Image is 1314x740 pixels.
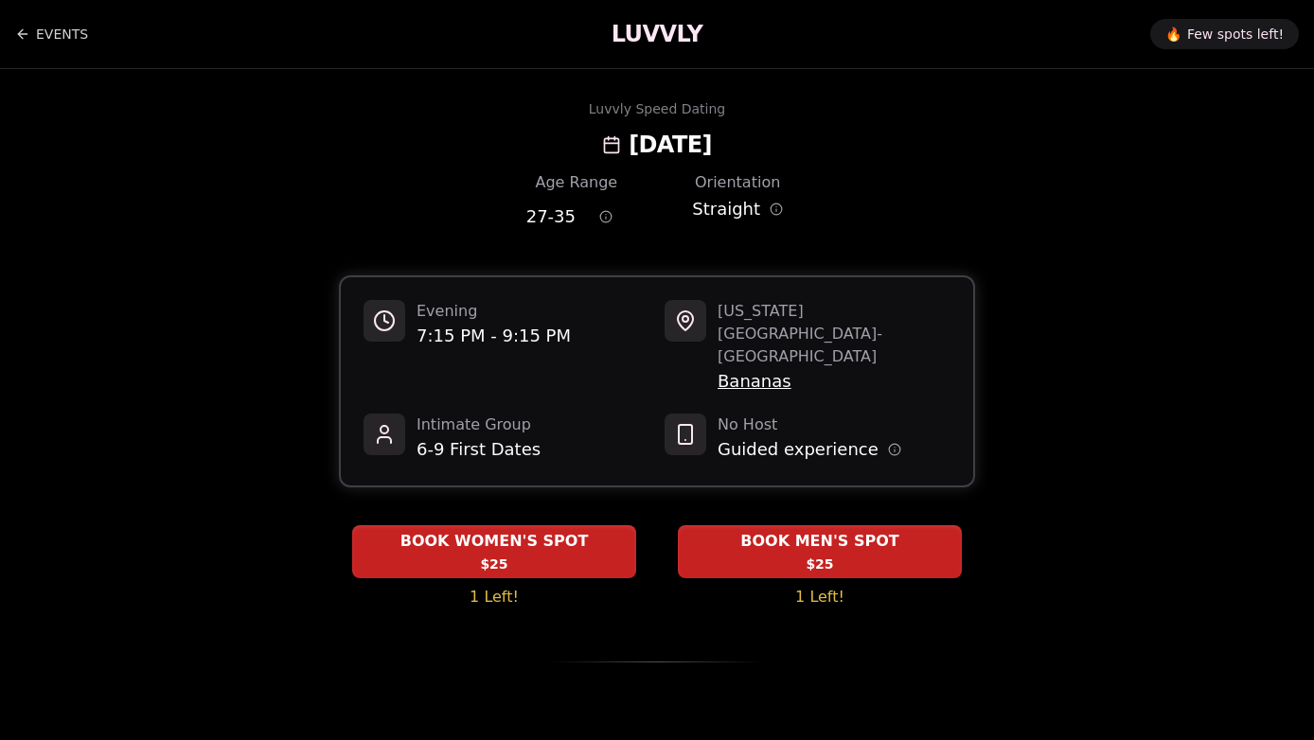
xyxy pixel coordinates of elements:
[737,530,902,553] span: BOOK MEN'S SPOT
[585,196,627,238] button: Age range information
[687,171,788,194] div: Orientation
[417,300,571,323] span: Evening
[718,436,879,463] span: Guided experience
[718,414,901,436] span: No Host
[795,586,844,608] span: 1 Left!
[629,130,712,160] h2: [DATE]
[806,555,833,573] span: $25
[480,555,507,573] span: $25
[352,525,636,578] button: BOOK WOMEN'S SPOT - 1 Left!
[526,171,627,194] div: Age Range
[678,525,962,578] button: BOOK MEN'S SPOT - 1 Left!
[417,436,541,463] span: 6-9 First Dates
[718,368,950,395] span: Bananas
[397,530,593,553] span: BOOK WOMEN'S SPOT
[526,203,576,230] span: 27 - 35
[1165,25,1181,44] span: 🔥
[15,15,88,53] a: Back to events
[470,586,519,608] span: 1 Left!
[417,323,571,349] span: 7:15 PM - 9:15 PM
[1187,25,1284,44] span: Few spots left!
[692,196,760,222] span: Straight
[770,203,783,216] button: Orientation information
[589,99,725,118] div: Luvvly Speed Dating
[718,300,950,368] span: [US_STATE][GEOGRAPHIC_DATA] - [GEOGRAPHIC_DATA]
[612,19,702,49] a: LUVVLY
[417,414,541,436] span: Intimate Group
[888,443,901,456] button: Host information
